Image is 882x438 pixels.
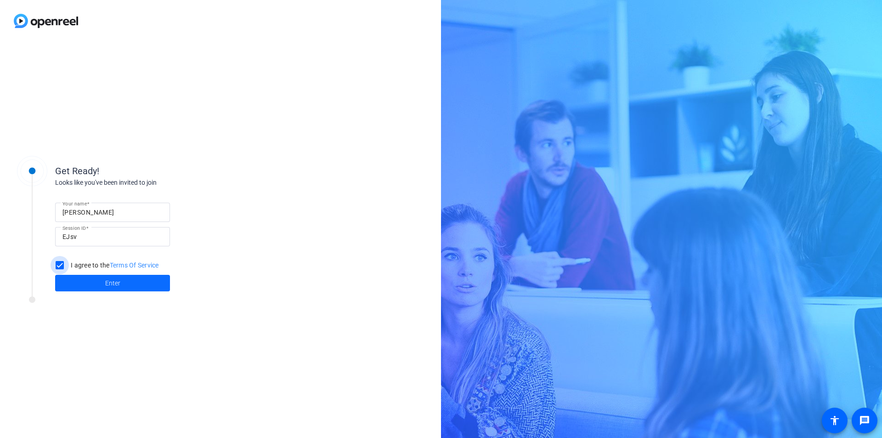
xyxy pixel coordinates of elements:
[829,415,840,426] mat-icon: accessibility
[62,225,86,231] mat-label: Session ID
[55,178,239,188] div: Looks like you've been invited to join
[55,164,239,178] div: Get Ready!
[69,261,159,270] label: I agree to the
[110,262,159,269] a: Terms Of Service
[859,415,870,426] mat-icon: message
[55,275,170,291] button: Enter
[62,201,87,206] mat-label: Your name
[105,279,120,288] span: Enter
